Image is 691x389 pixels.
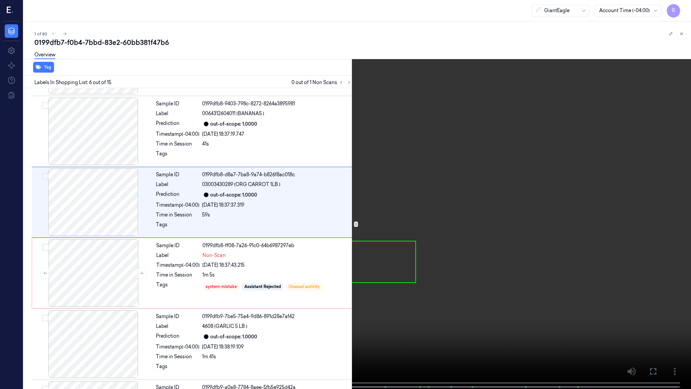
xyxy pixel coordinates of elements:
[202,171,352,178] div: 0199dfb8-d8a7-7ba8-9a74-b826f8ac018c
[205,284,237,290] div: system-mistake
[210,333,257,340] div: out-of-scope: 1.0000
[202,211,352,218] div: 59s
[156,211,199,218] div: Time in Session
[202,252,226,259] span: Non-Scan
[202,140,352,148] div: 41s
[288,284,320,290] div: Unusual activity
[42,315,49,321] button: Select row
[202,313,352,320] div: 0199dfb9-7be5-75a4-9d86-891d28e7af42
[156,131,199,138] div: Timestamp (-04:00)
[202,262,352,269] div: [DATE] 18:37:43.215
[156,333,199,341] div: Prediction
[42,102,49,109] button: Select row
[156,221,199,232] div: Tags
[202,202,352,209] div: [DATE] 18:37:37.319
[33,62,54,73] button: Tag
[202,131,352,138] div: [DATE] 18:37:19.747
[156,262,200,269] div: Timestamp (-04:00)
[156,313,199,320] div: Sample ID
[202,353,352,360] div: 1m 41s
[156,323,199,330] div: Label
[156,150,199,161] div: Tags
[244,284,281,290] div: Assistant Rejected
[156,353,199,360] div: Time in Session
[156,110,199,117] div: Label
[156,242,200,249] div: Sample ID
[210,121,257,128] div: out-of-scope: 1.0000
[667,4,680,18] button: R
[202,181,280,188] span: 03003430289 (ORG CARROT 1LB )
[202,343,352,351] div: [DATE] 18:38:19.109
[34,31,47,37] span: 1 of 80
[202,110,264,117] span: 0064312604011 (BANANAS )
[42,244,49,251] button: Select row
[156,343,199,351] div: Timestamp (-04:00)
[210,191,257,199] div: out-of-scope: 1.0000
[292,78,353,86] span: 0 out of 1 Non Scans
[202,323,247,330] span: 4608 (GARLIC 5 LB )
[34,79,111,86] span: Labels In Shopping List: 6 out of 15
[156,191,199,199] div: Prediction
[156,281,200,292] div: Tags
[156,202,199,209] div: Timestamp (-04:00)
[156,181,199,188] div: Label
[156,171,199,178] div: Sample ID
[156,363,199,374] div: Tags
[34,38,686,47] div: 0199dfb7-f0b4-7bbd-83e2-60bb381f47b6
[156,120,199,128] div: Prediction
[34,51,55,59] a: Overview
[156,140,199,148] div: Time in Session
[202,242,352,249] div: 0199dfb8-ff08-7a26-91c0-64b6987297eb
[42,173,49,180] button: Select row
[156,252,200,259] div: Label
[156,100,199,107] div: Sample ID
[202,271,352,279] div: 1m 5s
[156,271,200,279] div: Time in Session
[202,100,352,107] div: 0199dfb8-9403-798c-8272-8264a3895981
